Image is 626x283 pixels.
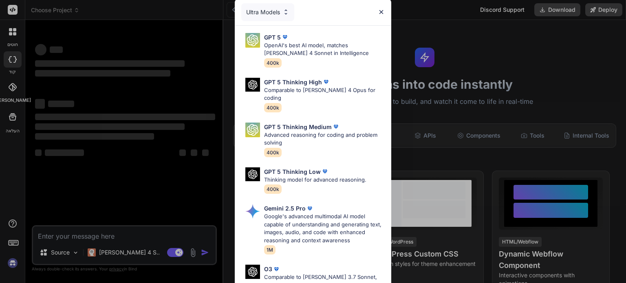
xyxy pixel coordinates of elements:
[264,33,281,42] p: GPT 5
[264,123,332,131] p: GPT 5 Thinking Medium
[281,33,289,41] img: premium
[264,58,282,68] span: 400k
[245,167,260,182] img: Pick Models
[264,78,322,86] p: GPT 5 Thinking High
[245,265,260,279] img: Pick Models
[245,78,260,92] img: Pick Models
[378,9,385,15] img: close
[264,131,385,147] p: Advanced reasoning for coding and problem solving
[264,103,282,112] span: 400k
[306,204,314,213] img: premium
[241,3,294,21] div: Ultra Models
[264,167,321,176] p: GPT 5 Thinking Low
[264,148,282,157] span: 400k
[245,123,260,137] img: Pick Models
[272,265,280,273] img: premium
[245,204,260,219] img: Pick Models
[321,167,329,176] img: premium
[264,42,385,57] p: OpenAI's best AI model, matches [PERSON_NAME] 4 Sonnet in Intelligence
[264,176,366,184] p: Thinking model for advanced reasoning.
[264,204,306,213] p: Gemini 2.5 Pro
[245,33,260,48] img: Pick Models
[264,184,282,194] span: 400k
[322,78,330,86] img: premium
[264,245,276,254] span: 1M
[264,86,385,102] p: Comparable to [PERSON_NAME] 4 Opus for coding
[332,123,340,131] img: premium
[264,213,385,244] p: Google's advanced multimodal AI model capable of understanding and generating text, images, audio...
[282,9,289,15] img: Pick Models
[264,265,272,273] p: O3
